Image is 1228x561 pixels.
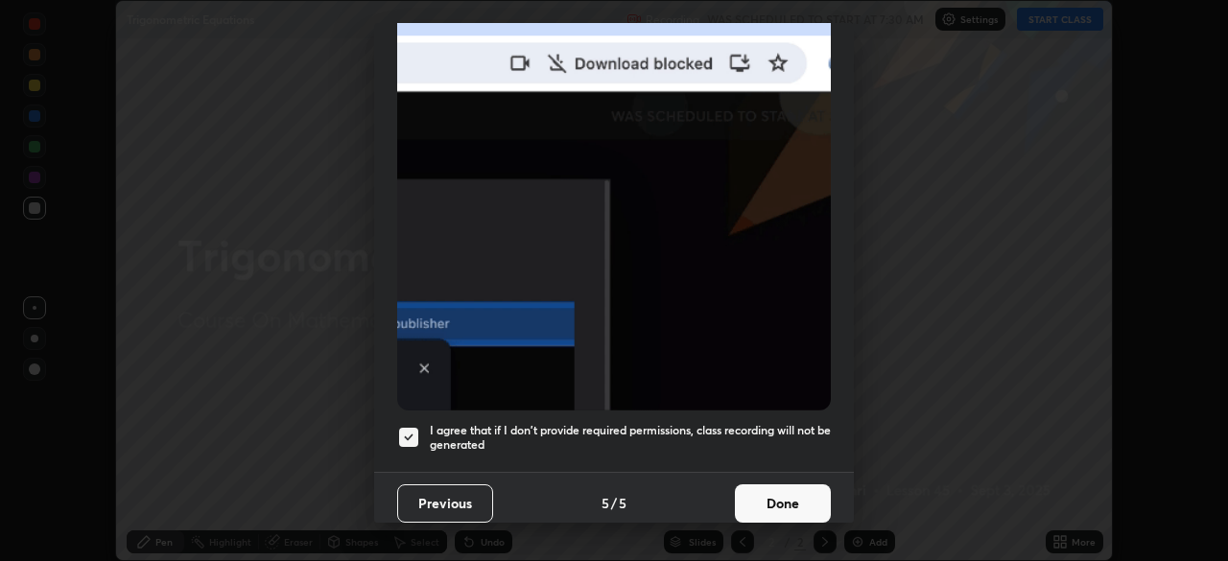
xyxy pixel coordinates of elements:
[735,484,831,523] button: Done
[397,484,493,523] button: Previous
[611,493,617,513] h4: /
[619,493,626,513] h4: 5
[430,423,831,453] h5: I agree that if I don't provide required permissions, class recording will not be generated
[602,493,609,513] h4: 5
